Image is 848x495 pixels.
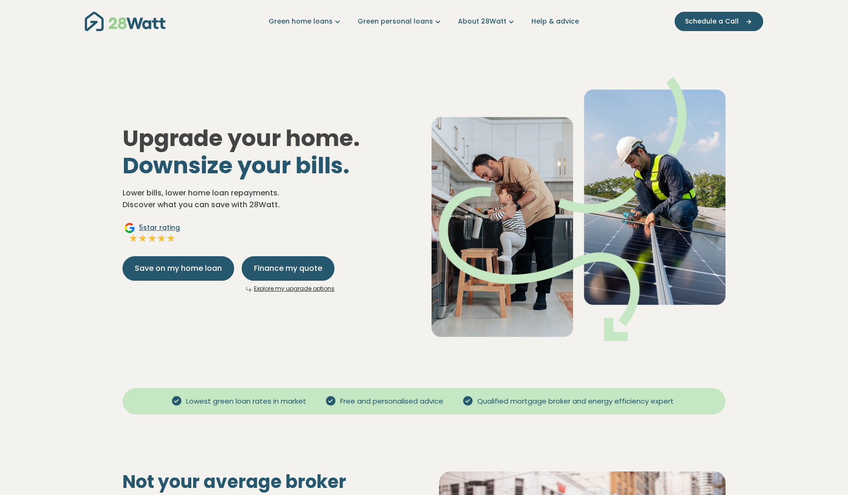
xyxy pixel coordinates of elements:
span: Finance my quote [254,263,322,274]
a: Help & advice [531,16,579,26]
h1: Upgrade your home. [122,125,416,179]
a: About 28Watt [458,16,516,26]
a: Green personal loans [358,16,443,26]
button: Schedule a Call [675,12,763,31]
nav: Main navigation [85,9,763,33]
img: Full star [147,234,157,243]
span: Downsize your bills. [122,150,350,181]
img: 28Watt [85,12,165,31]
button: Finance my quote [242,256,334,281]
img: Full star [166,234,176,243]
a: Google5star ratingFull starFull starFull starFull starFull star [122,222,181,245]
span: Schedule a Call [685,16,739,26]
p: Lower bills, lower home loan repayments. Discover what you can save with 28Watt. [122,187,416,211]
a: Explore my upgrade options [254,284,334,292]
img: Full star [138,234,147,243]
span: Lowest green loan rates in market [182,396,310,407]
button: Save on my home loan [122,256,234,281]
img: Full star [157,234,166,243]
span: Free and personalised advice [336,396,447,407]
span: 5 star rating [139,223,180,233]
h2: Not your average broker [122,471,409,493]
img: Full star [129,234,138,243]
span: Qualified mortgage broker and energy efficiency expert [473,396,677,407]
img: Google [124,222,135,234]
img: Dad helping toddler [432,77,726,341]
a: Green home loans [269,16,342,26]
span: Save on my home loan [135,263,222,274]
